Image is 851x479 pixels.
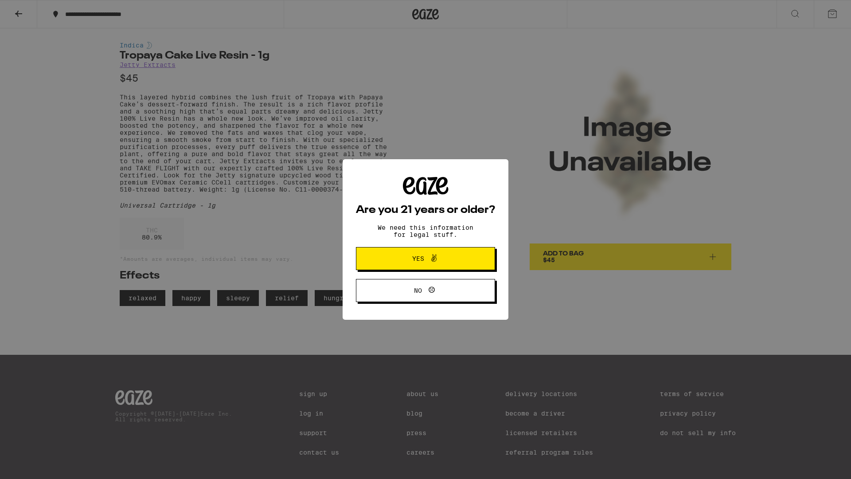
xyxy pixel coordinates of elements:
span: Yes [412,255,424,262]
span: No [414,287,422,294]
h2: Are you 21 years or older? [356,205,495,216]
iframe: Opens a widget where you can find more information [796,452,842,475]
button: Yes [356,247,495,270]
button: No [356,279,495,302]
p: We need this information for legal stuff. [370,224,481,238]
